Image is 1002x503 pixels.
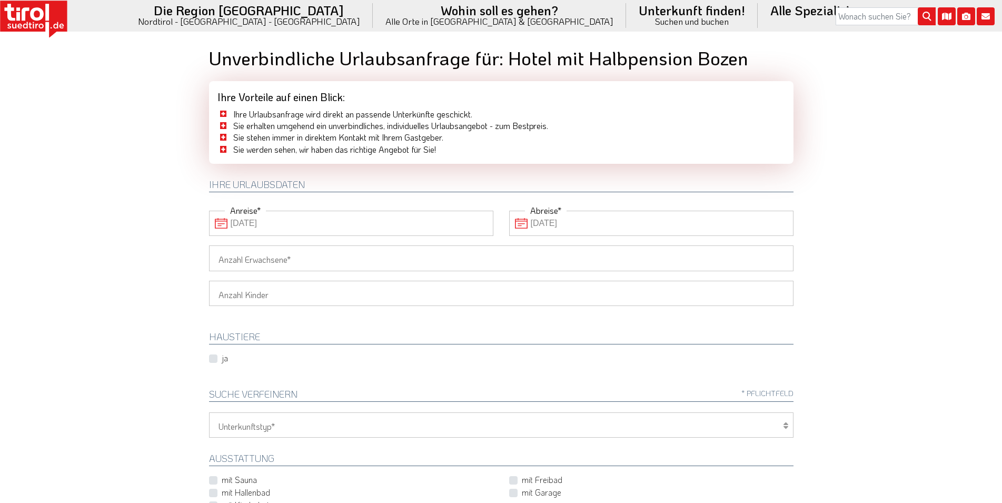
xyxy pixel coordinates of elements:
[741,389,793,397] span: * Pflichtfeld
[209,81,793,109] div: Ihre Vorteile auf einen Blick:
[977,7,995,25] i: Kontakt
[222,352,228,364] label: ja
[138,17,360,26] small: Nordtirol - [GEOGRAPHIC_DATA] - [GEOGRAPHIC_DATA]
[217,144,785,155] li: Sie werden sehen, wir haben das richtige Angebot für Sie!
[522,474,562,486] label: mit Freibad
[217,120,785,132] li: Sie erhalten umgehend ein unverbindliches, individuelles Urlaubsangebot - zum Bestpreis.
[522,487,561,498] label: mit Garage
[639,17,745,26] small: Suchen und buchen
[209,332,793,344] h2: HAUSTIERE
[217,109,785,120] li: Ihre Urlaubsanfrage wird direkt an passende Unterkünfte geschickt.
[938,7,956,25] i: Karte öffnen
[836,7,936,25] input: Wonach suchen Sie?
[957,7,975,25] i: Fotogalerie
[222,474,257,486] label: mit Sauna
[209,47,793,68] h1: Unverbindliche Urlaubsanfrage für: Hotel mit Halbpension Bozen
[209,180,793,192] h2: Ihre Urlaubsdaten
[209,453,793,466] h2: Ausstattung
[217,132,785,143] li: Sie stehen immer in direktem Kontakt mit Ihrem Gastgeber.
[209,389,793,402] h2: Suche verfeinern
[385,17,613,26] small: Alle Orte in [GEOGRAPHIC_DATA] & [GEOGRAPHIC_DATA]
[222,487,270,498] label: mit Hallenbad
